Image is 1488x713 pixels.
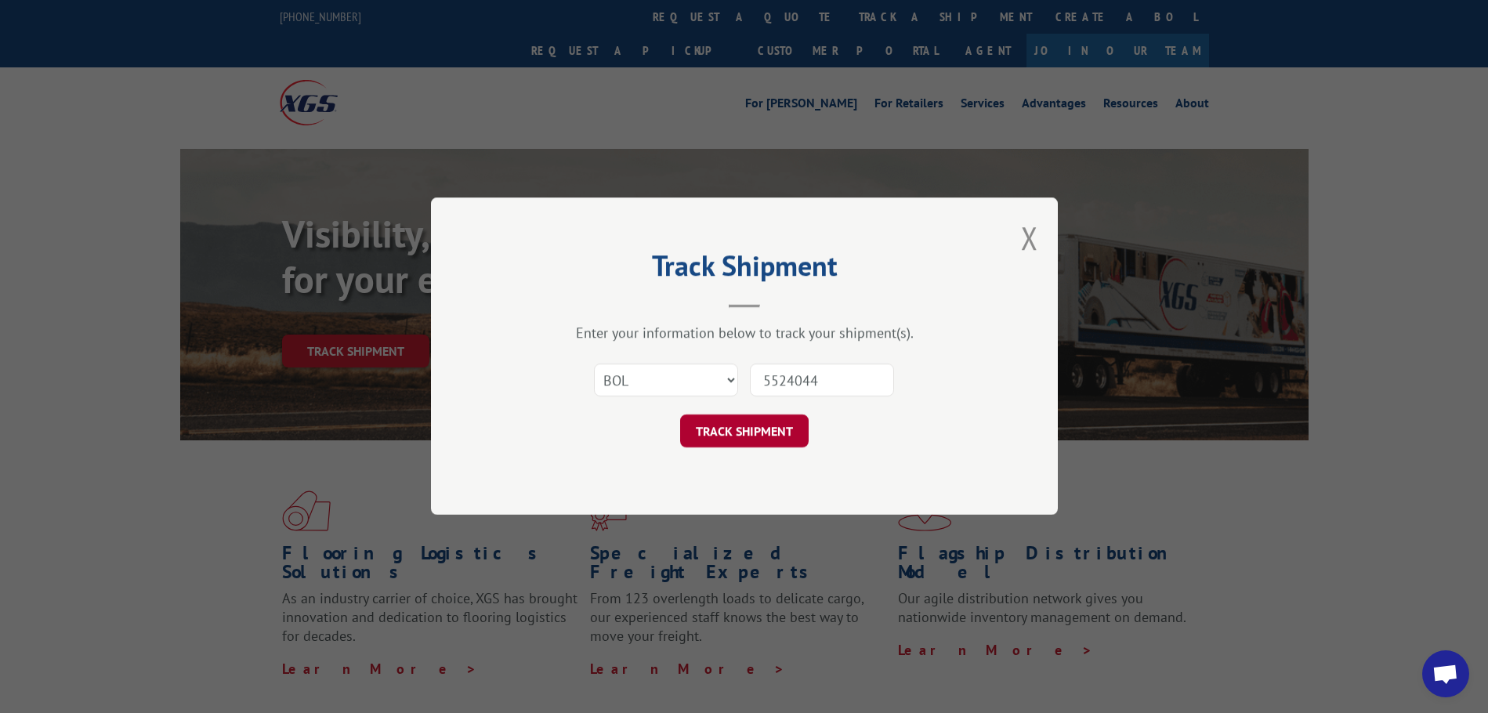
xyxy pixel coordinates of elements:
input: Number(s) [750,364,894,397]
h2: Track Shipment [509,255,979,284]
button: Close modal [1021,217,1038,259]
button: TRACK SHIPMENT [680,415,809,448]
div: Open chat [1422,650,1469,697]
div: Enter your information below to track your shipment(s). [509,324,979,342]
